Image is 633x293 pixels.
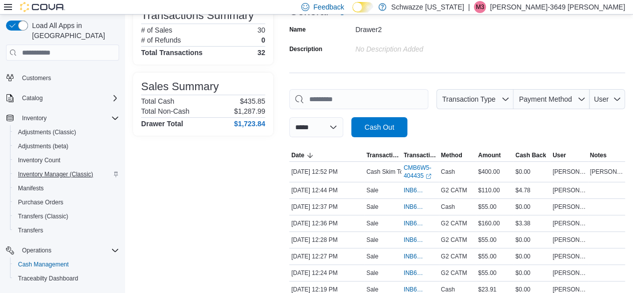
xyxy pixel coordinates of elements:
div: $0.00 [513,250,550,262]
span: Traceabilty Dashboard [18,274,78,282]
span: User [552,151,566,159]
div: No Description added [355,41,489,53]
div: $0.00 [513,267,550,279]
button: Transfers (Classic) [10,209,123,223]
span: Notes [590,151,606,159]
span: Transfers (Classic) [14,210,119,222]
span: INB6W5-3600733 [403,269,426,277]
span: Operations [22,246,52,254]
span: Catalog [18,92,119,104]
p: Cash Skim To Safe [366,168,417,176]
span: [PERSON_NAME]-3649 [PERSON_NAME] [552,252,585,260]
button: Cash Back [513,149,550,161]
span: $400.00 [478,168,499,176]
p: $435.85 [240,97,265,105]
span: [PERSON_NAME]-3649 [PERSON_NAME] [552,203,585,211]
span: Cash Management [14,258,119,270]
button: Catalog [2,91,123,105]
span: Adjustments (beta) [14,140,119,152]
span: Customers [18,72,119,84]
button: INB6W5-3600804 [403,201,436,213]
button: INB6W5-3600733 [403,267,436,279]
span: Inventory [22,114,47,122]
img: Cova [20,2,65,12]
button: INB6W5-3600745 [403,250,436,262]
span: Payment Method [519,95,572,103]
button: Adjustments (Classic) [10,125,123,139]
p: 0 [261,36,265,44]
span: Customers [22,74,51,82]
span: INB6W5-3600840 [403,186,426,194]
p: Sale [366,203,378,211]
input: Dark Mode [352,2,373,13]
label: Name [289,26,306,34]
button: User [589,89,625,109]
p: Sale [366,186,378,194]
p: 30 [257,26,265,34]
span: Cash [441,168,455,176]
span: $55.00 [478,252,496,260]
h4: Total Transactions [141,49,203,57]
button: Notes [588,149,625,161]
p: Sale [366,236,378,244]
a: Traceabilty Dashboard [14,272,82,284]
span: G2 CATM [441,219,467,227]
div: [DATE] 12:36 PM [289,217,364,229]
button: INB6W5-3600752 [403,234,436,246]
span: [PERSON_NAME]-3649 [PERSON_NAME] [552,236,585,244]
button: Purchase Orders [10,195,123,209]
button: Operations [2,243,123,257]
a: Adjustments (beta) [14,140,73,152]
button: Transaction Type [436,89,513,109]
button: User [550,149,587,161]
div: [DATE] 12:27 PM [289,250,364,262]
span: Feedback [313,2,344,12]
p: | [468,1,470,13]
button: Operations [18,244,56,256]
span: Transfers [14,224,119,236]
span: Transfers [18,226,43,234]
button: Method [439,149,476,161]
h6: # of Refunds [141,36,181,44]
button: Transfers [10,223,123,237]
button: Cash Management [10,257,123,271]
a: Inventory Count [14,154,65,166]
div: Michael-3649 Morefield [474,1,486,13]
span: G2 CATM [441,269,467,277]
h6: # of Sales [141,26,172,34]
a: Adjustments (Classic) [14,126,80,138]
button: Amount [476,149,513,161]
button: Catalog [18,92,47,104]
span: Cash [441,203,455,211]
button: Cash Out [351,117,407,137]
h4: 32 [257,49,265,57]
a: Purchase Orders [14,196,68,208]
button: Date [289,149,364,161]
span: Transaction Type [442,95,495,103]
button: Inventory [2,111,123,125]
a: Inventory Manager (Classic) [14,168,97,180]
span: Amount [478,151,500,159]
span: Adjustments (Classic) [18,128,76,136]
span: Inventory Manager (Classic) [14,168,119,180]
span: User [594,95,609,103]
a: Customers [18,72,55,84]
h3: Sales Summary [141,81,219,93]
button: Transaction Type [364,149,401,161]
p: [PERSON_NAME]-3649 [PERSON_NAME] [490,1,625,13]
span: Operations [18,244,119,256]
button: Traceabilty Dashboard [10,271,123,285]
svg: External link [425,173,431,179]
button: Inventory [18,112,51,124]
span: $160.00 [478,219,499,227]
h6: Total Non-Cash [141,107,190,115]
span: [PERSON_NAME]-3649 [PERSON_NAME] [552,168,585,176]
button: Payment Method [513,89,589,109]
p: Sale [366,269,378,277]
div: [DATE] 12:24 PM [289,267,364,279]
button: Adjustments (beta) [10,139,123,153]
button: INB6W5-3600840 [403,184,436,196]
p: Sale [366,219,378,227]
span: Purchase Orders [18,198,64,206]
p: Schwazze [US_STATE] [391,1,464,13]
